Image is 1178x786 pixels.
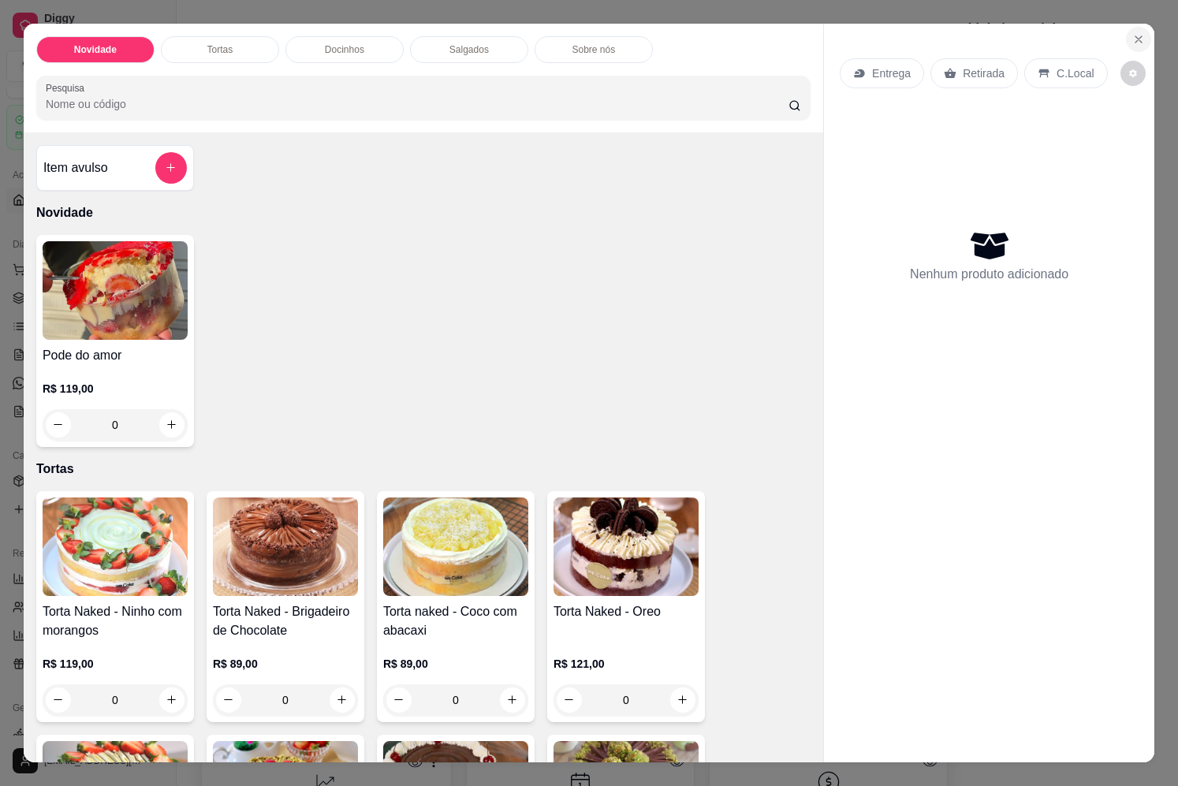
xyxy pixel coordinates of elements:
[46,81,90,95] label: Pesquisa
[1120,61,1146,86] button: decrease-product-quantity
[43,497,188,596] img: product-image
[554,656,699,672] p: R$ 121,00
[383,497,528,596] img: product-image
[213,497,358,596] img: product-image
[383,656,528,672] p: R$ 89,00
[872,65,911,81] p: Entrega
[554,602,699,621] h4: Torta Naked - Oreo
[213,602,358,640] h4: Torta Naked - Brigadeiro de Chocolate
[43,656,188,672] p: R$ 119,00
[910,265,1068,284] p: Nenhum produto adicionado
[572,43,616,56] p: Sobre nós
[36,203,811,222] p: Novidade
[213,656,358,672] p: R$ 89,00
[325,43,364,56] p: Docinhos
[159,412,185,438] button: increase-product-quantity
[554,497,699,596] img: product-image
[1057,65,1094,81] p: C.Local
[963,65,1005,81] p: Retirada
[43,158,108,177] h4: Item avulso
[43,602,188,640] h4: Torta Naked - Ninho com morangos
[155,152,187,184] button: add-separate-item
[43,381,188,397] p: R$ 119,00
[449,43,489,56] p: Salgados
[1126,27,1151,52] button: Close
[46,96,789,112] input: Pesquisa
[43,346,188,365] h4: Pode do amor
[43,241,188,340] img: product-image
[74,43,117,56] p: Novidade
[207,43,233,56] p: Tortas
[383,602,528,640] h4: Torta naked - Coco com abacaxi
[36,460,811,479] p: Tortas
[46,412,71,438] button: decrease-product-quantity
